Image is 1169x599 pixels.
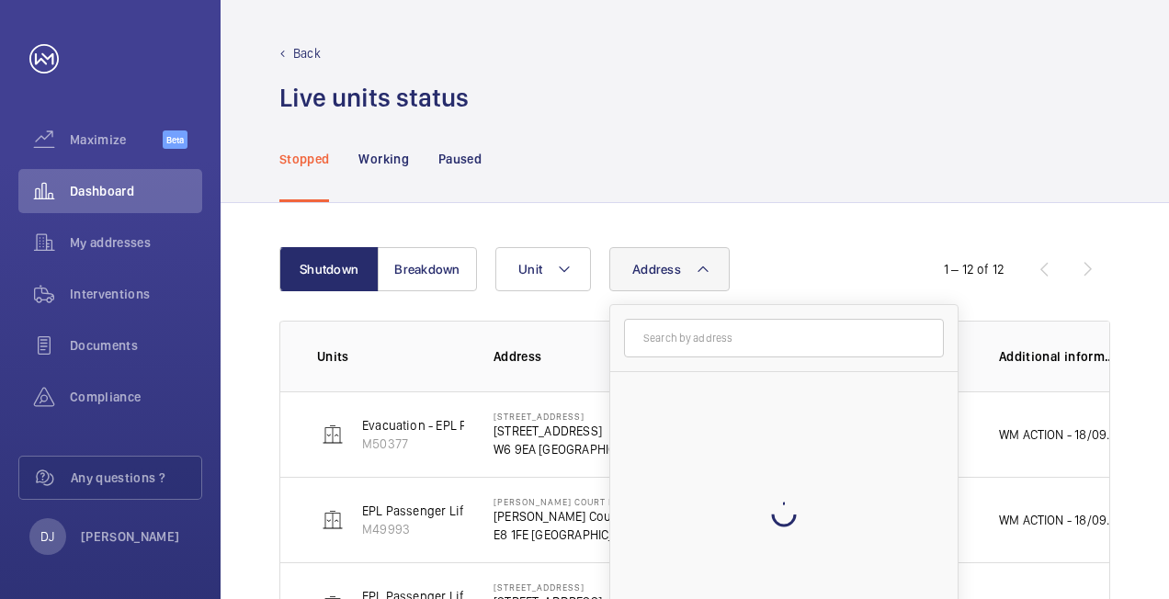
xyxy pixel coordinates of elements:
span: Compliance [70,388,202,406]
span: Unit [518,262,542,277]
p: Working [358,150,408,168]
img: elevator.svg [322,509,344,531]
p: Units [317,347,464,366]
h1: Live units status [279,81,469,115]
img: elevator.svg [322,424,344,446]
p: M50377 [362,435,569,453]
p: W6 9EA [GEOGRAPHIC_DATA] [494,440,648,458]
p: M49993 [362,520,468,538]
p: E8 1FE [GEOGRAPHIC_DATA] [494,526,648,544]
p: [STREET_ADDRESS] [494,582,602,593]
p: [PERSON_NAME] [81,527,180,546]
button: Address [609,247,730,291]
span: Maximize [70,130,163,149]
span: Address [632,262,681,277]
button: Unit [495,247,591,291]
p: Address [494,347,648,366]
p: Stopped [279,150,329,168]
span: Documents [70,336,202,355]
p: WM ACTION - 18/09 - Collecting [DATE] to fit 17/09 - New lock required [999,511,1117,529]
span: Beta [163,130,187,149]
p: Paused [438,150,482,168]
button: Shutdown [279,247,379,291]
p: EPL Passenger Lift [362,502,468,520]
p: Additional information [999,347,1117,366]
span: Dashboard [70,182,202,200]
span: Interventions [70,285,202,303]
p: [STREET_ADDRESS] [494,422,648,440]
p: Evacuation - EPL Passenger Lift No 1 [362,416,569,435]
span: My addresses [70,233,202,252]
p: DJ [40,527,54,546]
div: 1 – 12 of 12 [944,260,1004,278]
p: Back [293,44,321,62]
p: [STREET_ADDRESS] [494,411,648,422]
p: [PERSON_NAME] Court Flat 1-15 [494,496,648,507]
p: [PERSON_NAME] Court Flat 1-15 [494,507,648,526]
button: Breakdown [378,247,477,291]
input: Search by address [624,319,944,357]
p: WM ACTION - 18/09 - Follow up [DATE] 17/09 - No access [999,425,1117,444]
span: Any questions ? [71,469,201,487]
